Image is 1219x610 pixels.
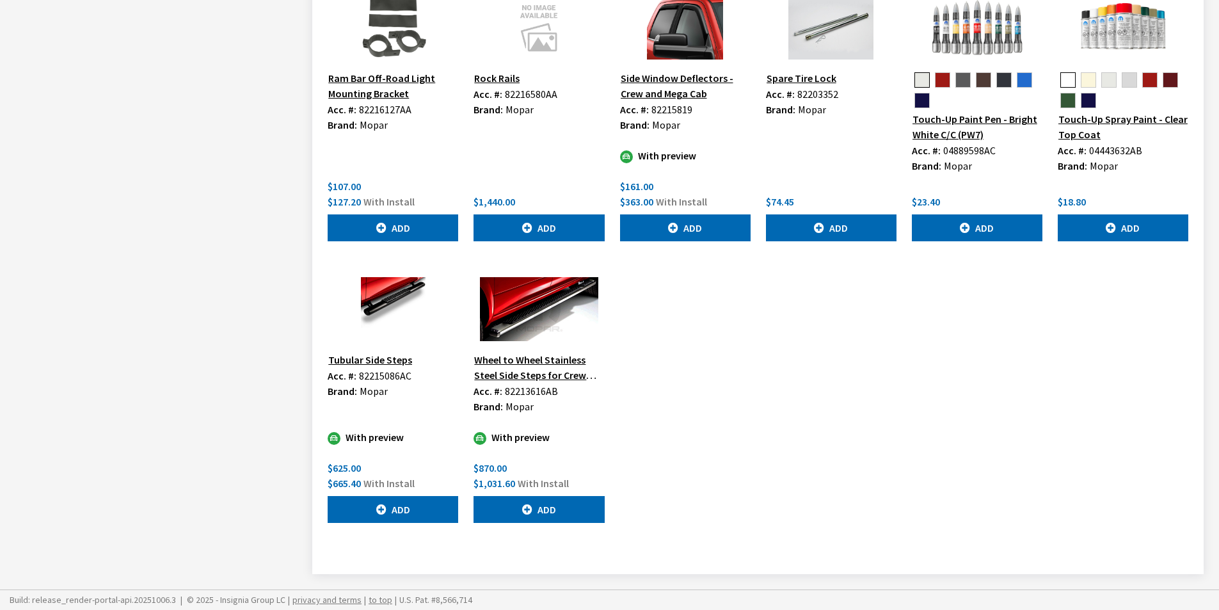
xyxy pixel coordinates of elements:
[912,158,941,173] label: Brand:
[1081,93,1096,108] button: Patriot Blue Pearl
[328,368,356,383] label: Acc. #:
[914,93,930,108] button: Patriot Blue Pearl
[1058,111,1188,143] button: Touch-Up Spray Paint - Clear Top Coat
[912,143,941,158] label: Acc. #:
[1058,158,1087,173] label: Brand:
[328,429,458,445] div: With preview
[328,102,356,117] label: Acc. #:
[651,103,692,116] span: 82215819
[359,369,411,382] span: 82215086AC
[944,159,972,172] span: Mopar
[395,594,397,606] span: |
[328,180,361,193] span: $107.00
[474,195,515,208] span: $1,440.00
[328,383,357,399] label: Brand:
[292,594,362,606] a: privacy and terms
[288,594,290,606] span: |
[766,102,795,117] label: Brand:
[1058,214,1188,241] button: Add
[363,477,415,490] span: With Install
[620,117,649,132] label: Brand:
[912,111,1042,143] button: Touch-Up Paint Pen - Bright White C/C (PW7)
[620,180,653,193] span: $161.00
[506,103,534,116] span: Mopar
[620,214,751,241] button: Add
[620,148,751,163] div: With preview
[766,86,795,102] label: Acc. #:
[620,102,649,117] label: Acc. #:
[505,88,557,100] span: 82216580AA
[392,594,472,606] span: U.S. Pat. #8,566,714
[328,462,361,474] span: $625.00
[976,72,991,88] button: Walnut Brown Metallic
[474,477,515,490] span: $1,031.60
[474,86,502,102] label: Acc. #:
[1122,72,1137,88] button: Bright Silver Metallic
[506,400,534,413] span: Mopar
[1090,159,1118,172] span: Mopar
[360,118,388,131] span: Mopar
[180,594,182,606] span: |
[328,477,361,490] span: $665.40
[474,102,503,117] label: Brand:
[797,88,838,100] span: 82203352
[474,399,503,414] label: Brand:
[914,72,930,88] button: Bright White
[943,144,996,157] span: 04889598AC
[912,214,1042,241] button: Add
[955,72,971,88] button: Granite Crystal Metallic
[1058,195,1086,208] span: $18.80
[620,195,653,208] span: $363.00
[935,72,950,88] button: Flame Red
[359,103,411,116] span: 82216127AA
[505,385,558,397] span: 82213616AB
[10,594,176,606] span: Build: release_render-portal-api.20251006.3
[328,496,458,523] button: Add
[474,277,604,341] img: Image for Wheel to Wheel Stainless Steel Side Steps for Crew Cab
[766,70,837,86] button: Spare Tire Lock
[798,103,826,116] span: Mopar
[360,385,388,397] span: Mopar
[912,195,940,208] span: $23.40
[1142,72,1158,88] button: Flame Red
[656,195,707,208] span: With Install
[620,70,751,102] button: Side Window Deflectors - Crew and Mega Cab
[474,462,507,474] span: $870.00
[1163,72,1178,88] button: Velvet Red
[1081,72,1096,88] button: Pearl White
[474,383,502,399] label: Acc. #:
[328,351,413,368] button: Tubular Side Steps
[328,214,458,241] button: Add
[363,195,415,208] span: With Install
[766,195,794,208] span: $74.45
[1089,144,1142,157] span: 04443632AB
[364,594,366,606] span: |
[187,594,285,606] span: © 2025 - Insignia Group LC
[328,195,361,208] span: $127.20
[328,70,458,102] button: Ram Bar Off-Road Light Mounting Bracket
[1060,93,1076,108] button: Black Forest Green Pearl Coat
[474,214,604,241] button: Add
[1101,72,1117,88] button: Bright White
[474,70,520,86] button: Rock Rails
[1060,72,1076,88] button: Clear Coat
[474,429,604,445] div: With preview
[518,477,569,490] span: With Install
[369,594,392,606] a: to top
[652,118,680,131] span: Mopar
[328,117,357,132] label: Brand:
[996,72,1012,88] button: Maximum Steel Metallic
[474,351,604,383] button: Wheel to Wheel Stainless Steel Side Steps for Crew Cab
[766,214,896,241] button: Add
[328,277,458,341] img: Image for Tubular Side Steps
[1017,72,1032,88] button: Blue Pearl Coat
[474,496,604,523] button: Add
[1058,143,1087,158] label: Acc. #:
